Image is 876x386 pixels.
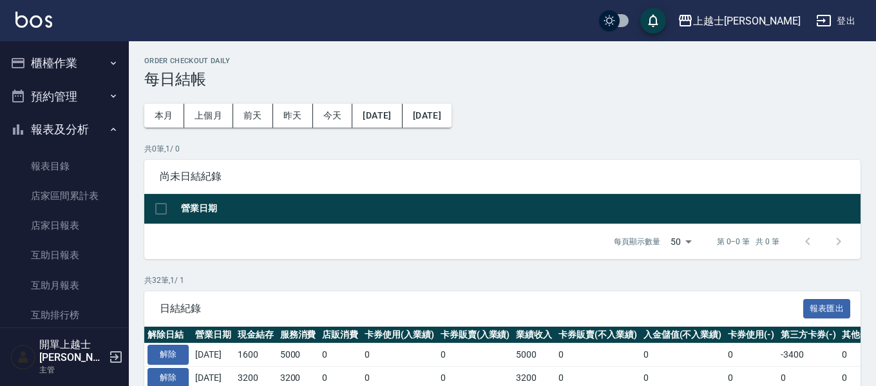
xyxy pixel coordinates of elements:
a: 報表目錄 [5,151,124,181]
button: [DATE] [352,104,402,128]
button: 報表匯出 [803,299,851,319]
button: 今天 [313,104,353,128]
p: 共 0 筆, 1 / 0 [144,143,861,155]
button: 登出 [811,9,861,33]
span: 尚未日結紀錄 [160,170,845,183]
a: 互助日報表 [5,240,124,270]
button: 解除 [148,345,189,365]
th: 卡券使用(-) [725,327,777,343]
th: 卡券使用(入業績) [361,327,437,343]
p: 每頁顯示數量 [614,236,660,247]
div: 50 [665,224,696,259]
button: 上越士[PERSON_NAME] [672,8,806,34]
td: 0 [640,343,725,367]
td: 1600 [234,343,277,367]
a: 互助月報表 [5,271,124,300]
a: 店家日報表 [5,211,124,240]
button: save [640,8,666,34]
td: 5000 [513,343,555,367]
p: 共 32 筆, 1 / 1 [144,275,861,286]
img: Logo [15,12,52,28]
th: 卡券販賣(入業績) [437,327,513,343]
th: 入金儲值(不入業績) [640,327,725,343]
th: 營業日期 [178,194,861,224]
td: [DATE] [192,343,234,367]
td: 5000 [277,343,319,367]
th: 服務消費 [277,327,319,343]
td: 0 [361,343,437,367]
h5: 開單上越士[PERSON_NAME] [39,338,105,364]
button: [DATE] [403,104,452,128]
button: 預約管理 [5,80,124,113]
h3: 每日結帳 [144,70,861,88]
button: 前天 [233,104,273,128]
h2: Order checkout daily [144,57,861,65]
p: 主管 [39,364,105,376]
th: 解除日結 [144,327,192,343]
td: 0 [437,343,513,367]
th: 業績收入 [513,327,555,343]
p: 第 0–0 筆 共 0 筆 [717,236,779,247]
div: 上越士[PERSON_NAME] [693,13,801,29]
img: Person [10,344,36,370]
td: 0 [555,343,640,367]
a: 店家區間累計表 [5,181,124,211]
td: 0 [319,343,361,367]
button: 櫃檯作業 [5,46,124,80]
button: 上個月 [184,104,233,128]
a: 報表匯出 [803,302,851,314]
button: 本月 [144,104,184,128]
th: 營業日期 [192,327,234,343]
td: -3400 [777,343,839,367]
td: 0 [725,343,777,367]
th: 第三方卡券(-) [777,327,839,343]
a: 互助排行榜 [5,300,124,330]
button: 報表及分析 [5,113,124,146]
button: 昨天 [273,104,313,128]
th: 卡券販賣(不入業績) [555,327,640,343]
th: 現金結存 [234,327,277,343]
th: 店販消費 [319,327,361,343]
span: 日結紀錄 [160,302,803,315]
